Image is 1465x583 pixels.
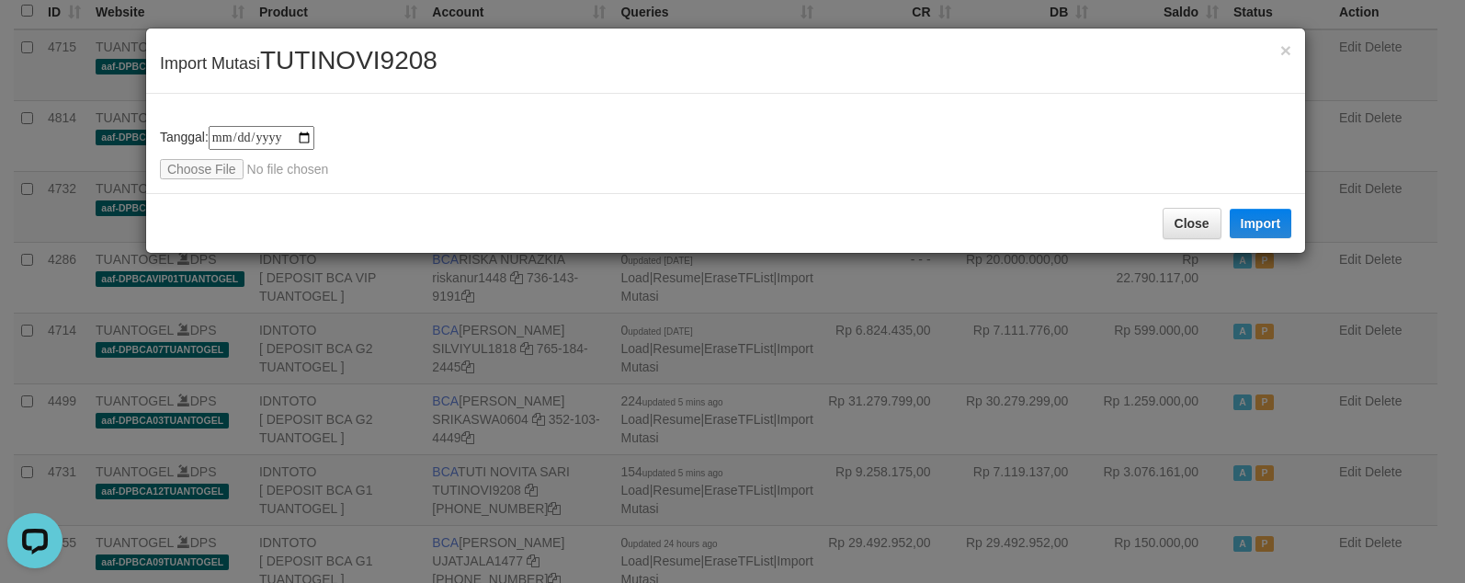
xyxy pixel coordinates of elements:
[160,126,1291,179] div: Tanggal:
[1280,40,1291,61] span: ×
[260,46,437,74] span: TUTINOVI9208
[7,7,62,63] button: Open LiveChat chat widget
[1230,209,1292,238] button: Import
[1163,208,1221,239] button: Close
[1280,40,1291,60] button: Close
[160,54,437,73] span: Import Mutasi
